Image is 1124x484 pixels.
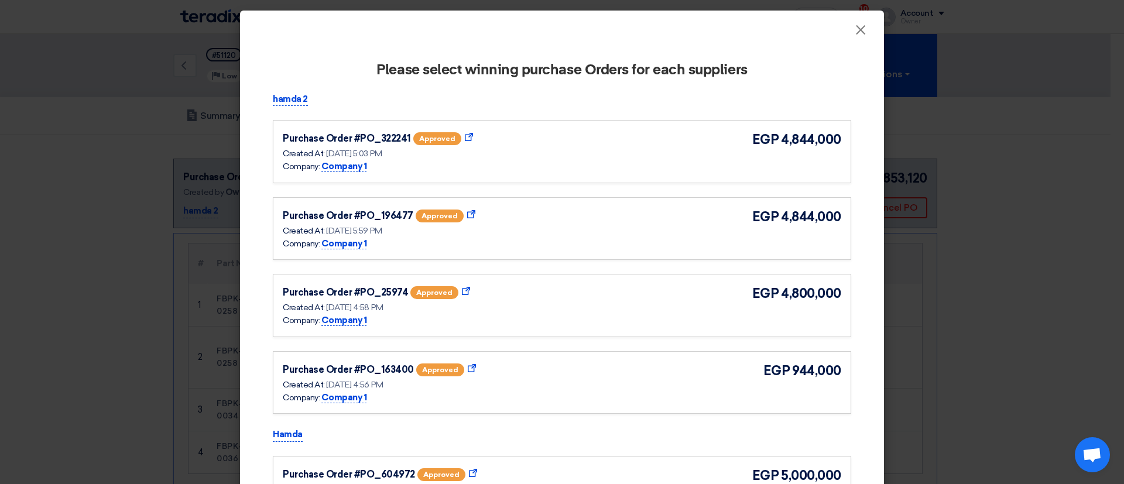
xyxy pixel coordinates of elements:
div: Purchase Order #PO_25974 [283,286,408,300]
span: Company: [283,393,320,403]
div: Purchase Order #PO_322241 [283,132,411,146]
span: 4,800,000 [781,284,841,303]
span: Company: [283,162,320,171]
h2: Please select winning purchase Orders for each suppliers [273,62,851,78]
span: approved [416,210,464,222]
span: [DATE] 4:56 PM [326,380,383,390]
p: Hamda [273,428,303,442]
div: Open chat [1075,437,1110,472]
span: Company 1 [321,238,367,249]
div: Purchase Order #PO_196477 [283,209,413,223]
span: approved [413,132,461,145]
span: 4,844,000 [781,130,841,149]
span: Created At: [283,149,325,159]
div: Purchase Order #PO_163400 [283,363,414,377]
span: Company: [283,315,320,325]
span: egp [752,130,779,149]
button: Close [845,19,876,42]
span: egp [763,361,790,380]
span: 4,844,000 [781,207,841,226]
span: Created At: [283,303,325,313]
span: egp [752,284,779,303]
span: egp [752,207,779,226]
span: Created At: [283,226,325,236]
span: Company 1 [321,392,367,403]
span: [DATE] 5:59 PM [326,226,382,236]
span: Company 1 [321,161,367,172]
div: Purchase Order #PO_604972 [283,468,415,482]
span: × [855,21,866,44]
span: approved [416,363,464,376]
span: Created At: [283,380,325,390]
span: approved [410,286,458,299]
span: 944,000 [792,361,841,380]
span: approved [417,468,465,481]
span: [DATE] 5:03 PM [326,149,382,159]
span: [DATE] 4:58 PM [326,303,383,313]
p: hamda 2 [273,92,308,107]
span: Company 1 [321,315,367,326]
span: Company: [283,239,320,249]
